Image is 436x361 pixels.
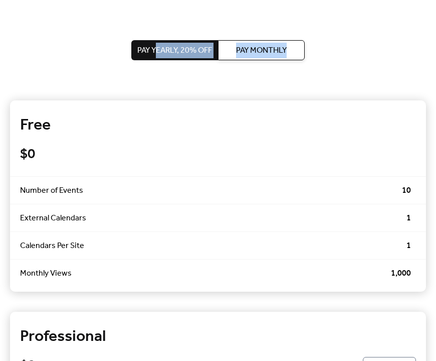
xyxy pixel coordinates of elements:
button: Pay Monthly [218,40,305,60]
span: Monthly Views [20,268,391,280]
span: Calendars Per Site [20,240,406,252]
span: 10 [402,185,411,197]
span: 1 [406,240,411,252]
span: External Calendars [20,212,406,224]
span: 1 [406,212,411,224]
span: 1,000 [391,268,411,280]
div: Free [20,115,416,136]
span: Number of Events [20,185,402,197]
div: Professional [20,327,416,347]
div: $ 0 [20,146,363,164]
span: Pay Monthly [236,45,287,57]
button: Pay Yearly, 20% off [131,40,218,60]
span: Pay Yearly, 20% off [137,45,212,57]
